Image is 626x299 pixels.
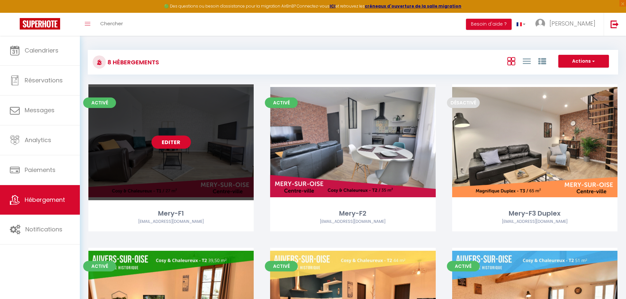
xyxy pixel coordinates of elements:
span: Activé [447,261,480,271]
button: Ouvrir le widget de chat LiveChat [5,3,25,22]
span: Activé [83,97,116,108]
a: ICI [330,3,336,9]
span: Activé [83,261,116,271]
h3: 8 Hébergements [106,55,159,70]
span: Messages [25,106,55,114]
a: ... [PERSON_NAME] [530,13,604,36]
a: Vue en Box [507,55,515,66]
div: Mery-F1 [88,208,254,219]
button: Besoin d'aide ? [466,19,512,30]
a: Chercher [95,13,128,36]
span: Calendriers [25,46,58,54]
span: Activé [265,97,298,108]
a: Editer [151,136,191,149]
span: Chercher [100,20,123,27]
a: Vue par Groupe [538,55,546,66]
a: Vue en Liste [523,55,531,66]
span: Désactivé [447,97,480,108]
img: logout [611,20,619,28]
button: Actions [558,55,609,68]
div: Airbnb [452,219,617,225]
span: Paiements [25,166,56,174]
div: Mery-F2 [270,208,435,219]
img: Super Booking [20,18,60,30]
img: ... [535,19,545,29]
span: Réservations [25,76,63,84]
div: Airbnb [88,219,254,225]
a: créneaux d'ouverture de la salle migration [365,3,461,9]
span: Analytics [25,136,51,144]
div: Mery-F3 Duplex [452,208,617,219]
span: [PERSON_NAME] [549,19,595,28]
div: Airbnb [270,219,435,225]
span: Hébergement [25,196,65,204]
span: Notifications [25,225,62,233]
span: Activé [265,261,298,271]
